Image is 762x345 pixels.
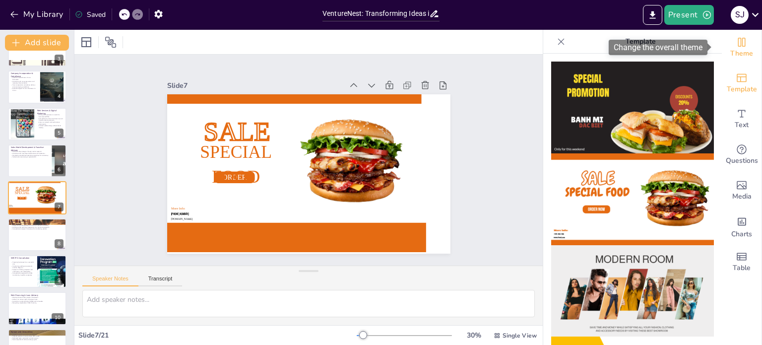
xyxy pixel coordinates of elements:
[78,331,357,340] div: Slide 7 / 21
[664,5,714,25] button: Present
[8,255,66,288] div: 9
[15,191,30,200] span: Special Food
[55,55,63,64] div: 3
[166,197,184,203] span: [PHONE_NUMBER]
[11,273,34,276] p: Comprehensive approach for SMEs transitioning to public companies.
[727,84,757,95] span: Template
[55,239,63,248] div: 8
[11,80,37,84] p: Assistance with name reservation and necessary documentation.
[11,220,63,223] p: Fundraising Advisory
[733,263,751,274] span: Table
[8,292,66,325] div: 10
[15,186,29,192] span: SALE
[551,153,714,245] img: thumb-2.png
[11,296,63,298] p: Meeting diverse funding needs of businesses.
[37,118,63,121] p: Comprehensive suite of web services and digital marketing solutions.
[167,192,181,197] span: More Info:
[11,77,37,80] p: Seamless establishment of new businesses.
[609,40,707,55] div: Change the overall theme
[11,265,34,269] p: Conducting readiness assessments and due diligence.
[8,70,66,103] div: 4
[37,121,63,125] p: Focus on analytics and performance optimization.
[5,35,69,51] button: Add slide
[9,206,12,207] span: [PHONE_NUMBER]
[175,67,351,94] div: Slide 7
[37,109,63,115] p: Web Services & Digital Marketing
[11,300,63,302] p: Assistance in understanding CGTMSE and its benefits.
[55,276,63,285] div: 9
[643,5,662,25] button: Export to PowerPoint
[11,146,49,151] p: Sales Model Development & Franchise Advisory
[731,6,749,24] div: S J
[722,208,762,244] div: Add charts and graphs
[11,226,63,228] p: Assistance with pitch deck preparation for investor engagement.
[11,152,49,154] p: Assistance with franchisee identification and finalization.
[55,203,63,211] div: 7
[722,30,762,66] div: Change the overall theme
[11,257,34,260] p: SME IPO Consultation
[78,34,94,50] div: Layout
[462,331,486,340] div: 30 %
[8,144,66,177] div: 6
[11,156,49,158] p: Performance monitoring to optimize ROI.
[11,269,34,272] p: Support in drafting prospectus and coordinating with stakeholders.
[11,331,63,334] p: Partner with VentureNest
[11,224,63,226] p: Support for private placement and venture capital fundraising.
[82,276,138,286] button: Speaker Notes
[7,6,67,22] button: My Library
[11,84,37,88] p: Post-incorporation compliance advisory ensures ongoing compliance.
[8,218,66,251] div: 8
[11,228,63,230] p: Comprehensive support throughout the fundraising process.
[11,302,63,304] p: Navigating complexities of debt financing.
[11,72,37,77] p: Company Incorporation & Compliance
[11,151,49,153] p: Optimize sales strategies through market research.
[322,6,429,21] input: Insert title
[722,244,762,280] div: Add a table
[55,129,63,138] div: 5
[551,62,714,153] img: thumb-1.png
[11,339,63,341] p: Secure capital and achieve strategic goals.
[722,66,762,101] div: Add ready made slides
[569,30,712,54] p: Template
[75,10,106,19] div: Saved
[52,313,63,322] div: 10
[730,48,753,59] span: Theme
[11,335,63,337] p: Tailored solutions to meet unique client needs.
[11,222,63,224] p: Essential for businesses seeking to secure capital.
[722,173,762,208] div: Add images, graphics, shapes or video
[37,125,63,128] p: Tailored website design reflects brand identity.
[11,154,49,156] p: Developing standardized operating procedures for consistency.
[11,294,63,297] p: Debt Financing & Loan Advisory
[138,276,183,286] button: Transcript
[726,155,758,166] span: Questions
[503,332,537,340] span: Single View
[11,337,63,339] p: Dedicated team committed to client success.
[551,245,714,337] img: thumb-3.png
[722,101,762,137] div: Add text boxes
[722,137,762,173] div: Get real-time input from your audience
[11,298,63,300] p: Advisory on various types of business loans.
[735,120,749,131] span: Text
[732,191,752,202] span: Media
[731,229,752,240] span: Charts
[11,88,37,91] p: Essential support for new businesses to thrive.
[8,181,66,214] div: 7
[8,108,66,140] div: 5
[9,207,13,207] span: [DOMAIN_NAME]
[11,333,63,335] p: Opportunities for growth and compliance.
[105,36,117,48] span: Position
[11,262,34,265] p: Preparing businesses for a successful IPO.
[165,203,187,208] span: [DOMAIN_NAME]
[55,92,63,101] div: 4
[37,114,63,117] p: Strong online presence is crucial for businesses [DATE].
[731,5,749,25] button: S J
[9,205,12,206] span: More Info:
[205,106,275,143] span: SALE
[55,165,63,174] div: 6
